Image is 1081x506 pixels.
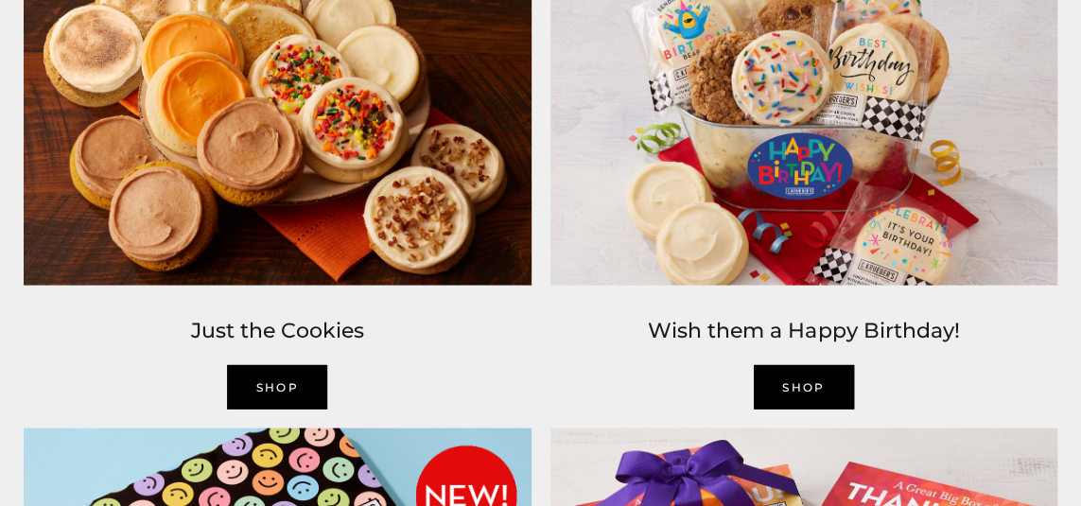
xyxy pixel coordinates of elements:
a: SHOP [754,365,854,410]
h2: Just the Cookies [24,314,532,348]
a: SHOP [227,365,327,410]
h2: Wish them a Happy Birthday! [550,314,1058,348]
